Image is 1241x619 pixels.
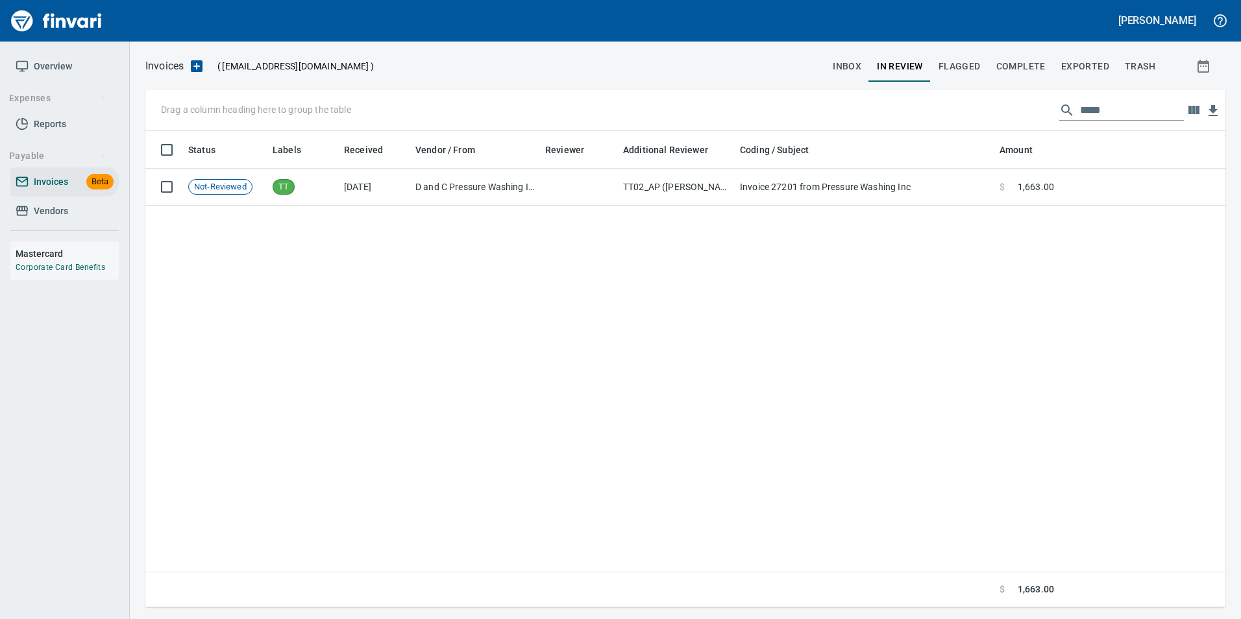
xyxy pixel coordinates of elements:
nav: breadcrumb [145,58,184,74]
span: Vendor / From [415,142,492,158]
button: Upload an Invoice [184,58,210,74]
span: Overview [34,58,72,75]
p: Drag a column heading here to group the table [161,103,351,116]
a: Overview [10,52,119,81]
img: Finvari [8,5,105,36]
span: inbox [833,58,861,75]
button: Choose columns to display [1184,101,1203,120]
span: trash [1125,58,1155,75]
button: [PERSON_NAME] [1115,10,1199,30]
span: Coding / Subject [740,142,826,158]
span: Vendor / From [415,142,475,158]
span: $ [1000,180,1005,193]
td: TT02_AP ([PERSON_NAME], [PERSON_NAME], norvellm) [618,169,735,206]
a: Corporate Card Benefits [16,263,105,272]
span: Amount [1000,142,1033,158]
span: Status [188,142,215,158]
span: Vendors [34,203,68,219]
button: Payable [4,144,112,168]
span: Not-Reviewed [189,181,252,193]
span: Reviewer [545,142,584,158]
span: Reports [34,116,66,132]
span: TT [273,181,294,193]
span: Coding / Subject [740,142,809,158]
span: Amount [1000,142,1050,158]
a: Reports [10,110,119,139]
p: Invoices [145,58,184,74]
span: Labels [273,142,301,158]
span: 1,663.00 [1018,180,1054,193]
span: Additional Reviewer [623,142,708,158]
td: [DATE] [339,169,410,206]
span: Beta [86,175,114,189]
span: Exported [1061,58,1109,75]
span: Expenses [9,90,107,106]
button: Download Table [1203,101,1223,121]
span: Invoices [34,174,68,190]
a: InvoicesBeta [10,167,119,197]
span: Status [188,142,232,158]
button: Expenses [4,86,112,110]
a: Vendors [10,197,119,226]
span: Complete [996,58,1046,75]
span: [EMAIL_ADDRESS][DOMAIN_NAME] [221,60,370,73]
span: In Review [877,58,923,75]
p: ( ) [210,60,374,73]
button: Show invoices within a particular date range [1184,55,1225,78]
span: Additional Reviewer [623,142,725,158]
td: Invoice 27201 from Pressure Washing Inc [735,169,994,206]
span: Flagged [939,58,981,75]
span: Received [344,142,383,158]
span: Reviewer [545,142,601,158]
h5: [PERSON_NAME] [1118,14,1196,27]
span: $ [1000,583,1005,596]
span: Payable [9,148,107,164]
td: D and C Pressure Washing Inc (1-38751) [410,169,540,206]
h6: Mastercard [16,247,119,261]
span: 1,663.00 [1018,583,1054,596]
span: Received [344,142,400,158]
span: Labels [273,142,318,158]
